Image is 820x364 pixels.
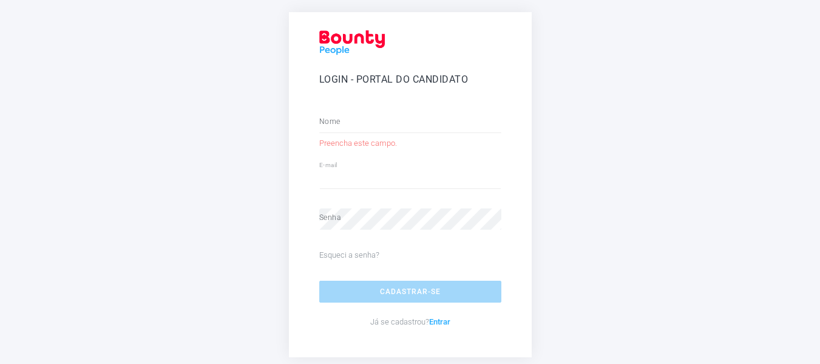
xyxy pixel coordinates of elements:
[319,248,379,263] a: Esqueci a senha?
[429,317,450,326] a: Entrar
[319,136,501,151] li: Preencha este campo.
[319,281,501,303] button: Cadastrar-se
[319,30,385,58] img: Logo_Red.png
[319,315,501,329] p: Já se cadastrou?
[319,72,501,87] h5: Login - Portal do Candidato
